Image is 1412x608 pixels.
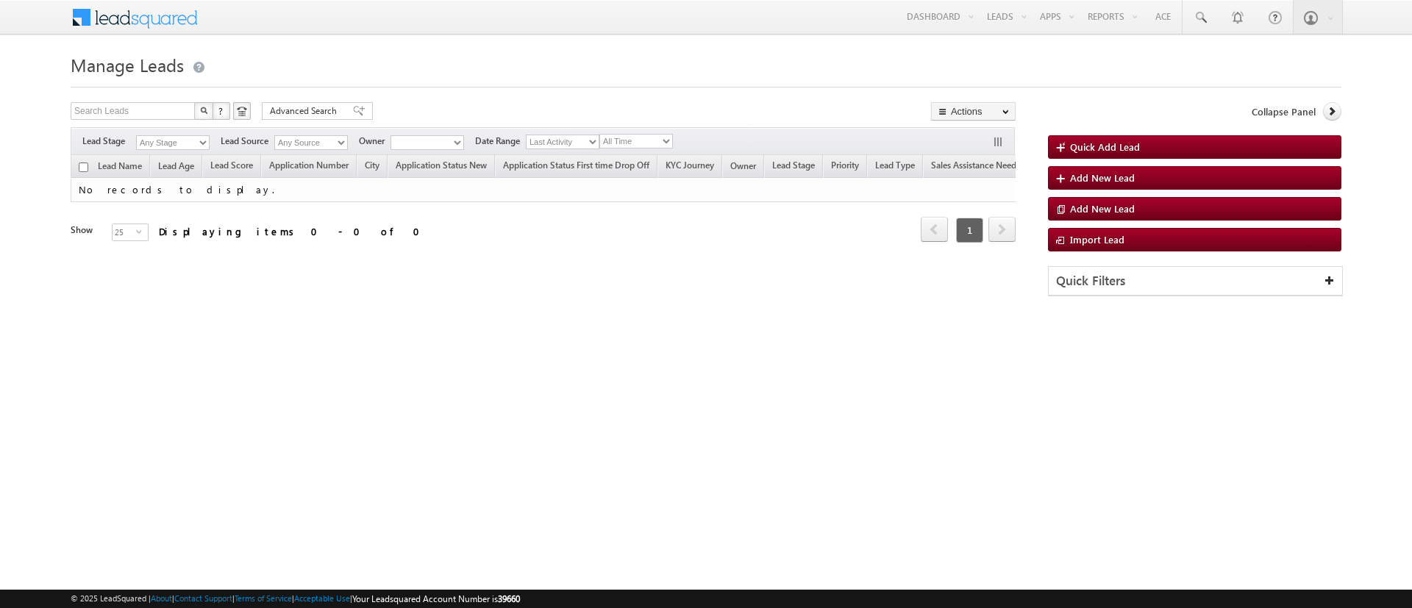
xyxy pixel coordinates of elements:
span: Lead Stage [82,135,136,148]
span: 1 [956,218,983,243]
span: Sales Assistance Needed [931,160,1026,171]
span: Owner [730,160,756,171]
span: Lead Stage [772,160,815,171]
span: Add New Lead [1070,171,1135,184]
span: KYC Journey [666,160,714,171]
span: Lead Source [221,135,274,148]
span: Your Leadsquared Account Number is [352,593,520,604]
span: 25 [113,224,136,240]
a: Application Status First time Drop Off [496,157,657,176]
div: Show [71,223,100,237]
span: Lead Score [210,160,253,171]
a: Acceptable Use [294,593,350,603]
span: Collapse Panel [1252,105,1316,118]
a: KYC Journey [658,157,721,176]
button: ? [213,102,230,120]
a: Terms of Service [235,593,292,603]
a: Lead Stage [765,157,822,176]
a: Lead Name [90,158,149,177]
span: Priority [831,160,859,171]
span: Application Status First time Drop Off [503,160,649,171]
span: Lead Type [875,160,915,171]
a: Lead Score [203,157,260,176]
span: © 2025 LeadSquared | | | | | [71,592,520,606]
span: select [136,228,148,235]
img: Search [200,107,207,114]
a: Application Status New [388,157,494,176]
span: Quick Add Lead [1070,140,1140,153]
div: Displaying items 0 - 0 of 0 [159,223,429,240]
span: next [988,217,1016,242]
span: Application Status New [396,160,487,171]
a: City [357,157,387,176]
span: City [365,160,379,171]
span: ? [218,104,225,117]
span: Owner [359,135,391,148]
span: Lead Age [158,160,194,171]
span: Import Lead [1070,233,1124,246]
span: Advanced Search [270,104,341,118]
input: Check all records [79,162,88,172]
span: 39660 [498,593,520,604]
a: Lead Type [868,157,922,176]
a: Application Number [262,157,356,176]
a: Contact Support [174,593,232,603]
button: Actions [931,102,1016,121]
a: prev [921,218,948,242]
span: Date Range [475,135,526,148]
a: Sales Assistance Needed [924,157,1033,176]
a: About [151,593,172,603]
a: Priority [824,157,866,176]
div: Quick Filters [1049,267,1342,296]
span: Application Number [269,160,349,171]
span: Add New Lead [1070,202,1135,215]
span: Manage Leads [71,53,184,76]
a: next [988,218,1016,242]
span: prev [921,217,948,242]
